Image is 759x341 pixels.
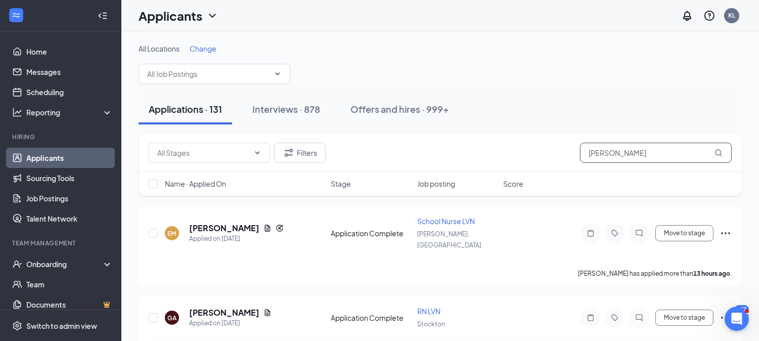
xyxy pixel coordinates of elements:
[609,314,621,322] svg: Tag
[12,107,22,117] svg: Analysis
[633,229,645,237] svg: ChatInactive
[417,230,481,249] span: [PERSON_NAME], [GEOGRAPHIC_DATA]
[715,149,723,157] svg: MagnifyingGlass
[331,313,411,323] div: Application Complete
[417,179,455,189] span: Job posting
[12,239,111,247] div: Team Management
[12,321,22,331] svg: Settings
[26,107,113,117] div: Reporting
[735,305,749,314] div: 357
[578,269,732,278] p: [PERSON_NAME] has applied more than .
[417,217,475,226] span: School Nurse LVN
[693,270,730,277] b: 13 hours ago
[283,147,295,159] svg: Filter
[26,62,113,82] a: Messages
[12,259,22,269] svg: UserCheck
[274,70,282,78] svg: ChevronDown
[189,234,284,244] div: Applied on [DATE]
[252,103,320,115] div: Interviews · 878
[720,227,732,239] svg: Ellipses
[167,314,176,322] div: GA
[331,228,411,238] div: Application Complete
[26,259,104,269] div: Onboarding
[681,10,693,22] svg: Notifications
[725,307,749,331] iframe: Intercom live chat
[350,103,449,115] div: Offers and hires · 999+
[274,143,326,163] button: Filter Filters
[417,307,440,316] span: RN LVN
[189,307,259,318] h5: [PERSON_NAME]
[190,44,216,53] span: Change
[503,179,523,189] span: Score
[585,229,597,237] svg: Note
[276,224,284,232] svg: Reapply
[26,294,113,315] a: DocumentsCrown
[728,11,735,20] div: KL
[26,148,113,168] a: Applicants
[26,274,113,294] a: Team
[157,147,249,158] input: All Stages
[139,7,202,24] h1: Applicants
[139,44,180,53] span: All Locations
[263,309,272,317] svg: Document
[253,149,261,157] svg: ChevronDown
[26,208,113,229] a: Talent Network
[585,314,597,322] svg: Note
[147,68,270,79] input: All Job Postings
[331,179,351,189] span: Stage
[189,318,272,328] div: Applied on [DATE]
[26,321,97,331] div: Switch to admin view
[26,82,113,102] a: Scheduling
[655,310,713,326] button: Move to stage
[655,225,713,241] button: Move to stage
[189,223,259,234] h5: [PERSON_NAME]
[11,10,21,20] svg: WorkstreamLogo
[26,168,113,188] a: Sourcing Tools
[720,312,732,324] svg: Ellipses
[12,133,111,141] div: Hiring
[633,314,645,322] svg: ChatInactive
[149,103,222,115] div: Applications · 131
[168,229,176,238] div: EM
[609,229,621,237] svg: Tag
[98,11,108,21] svg: Collapse
[703,10,716,22] svg: QuestionInfo
[26,41,113,62] a: Home
[165,179,226,189] span: Name · Applied On
[206,10,218,22] svg: ChevronDown
[417,320,445,328] span: Stockton
[580,143,732,163] input: Search in applications
[263,224,272,232] svg: Document
[26,188,113,208] a: Job Postings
